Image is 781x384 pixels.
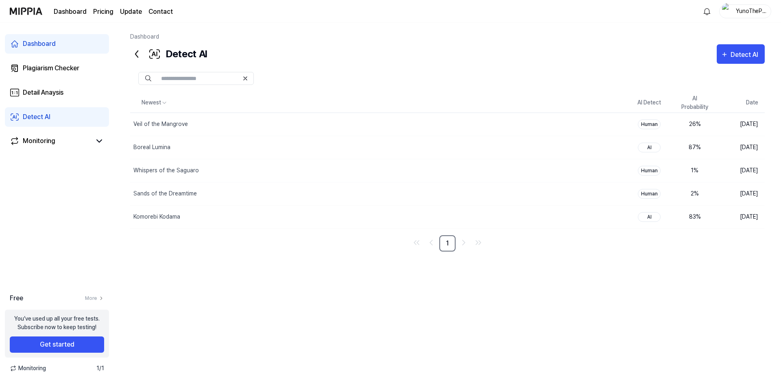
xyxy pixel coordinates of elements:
[626,93,672,113] th: AI Detect
[439,235,456,252] a: 1
[85,295,104,302] a: More
[719,4,771,18] button: profileYunoTheProdigy
[718,205,765,228] td: [DATE]
[638,119,661,129] div: Human
[133,213,180,221] div: Komorebi Kodama
[734,7,766,15] div: YunoTheProdigy
[718,113,765,136] td: [DATE]
[5,107,109,127] a: Detect AI
[672,93,718,113] th: AI Probability
[133,143,170,152] div: Boreal Lumina
[23,88,63,98] div: Detail Anaysis
[638,189,661,199] div: Human
[10,293,23,303] span: Free
[133,166,199,175] div: Whispers of the Saguaro
[678,143,711,152] div: 87 %
[130,235,765,252] nav: pagination
[678,166,711,175] div: 1 %
[23,63,79,73] div: Plagiarism Checker
[472,236,485,249] a: Go to last page
[5,83,109,102] a: Detail Anaysis
[678,213,711,221] div: 83 %
[718,136,765,159] td: [DATE]
[638,143,661,152] div: AI
[718,159,765,182] td: [DATE]
[96,364,104,373] span: 1 / 1
[10,364,46,373] span: Monitoring
[5,34,109,54] a: Dashboard
[731,50,761,60] div: Detect AI
[638,212,661,222] div: AI
[678,120,711,128] div: 26 %
[722,3,732,20] img: profile
[410,236,423,249] a: Go to first page
[5,59,109,78] a: Plagiarism Checker
[130,44,207,64] div: Detect AI
[148,7,173,17] a: Contact
[23,136,55,146] div: Monitoring
[133,189,197,198] div: Sands of the Dreamtime
[130,33,159,40] a: Dashboard
[145,75,151,82] img: Search
[14,315,100,332] div: You’ve used up all your free tests. Subscribe now to keep testing!
[10,136,91,146] a: Monitoring
[23,39,56,49] div: Dashboard
[718,182,765,205] td: [DATE]
[457,236,470,249] a: Go to next page
[702,7,712,16] img: 알림
[23,112,50,122] div: Detect AI
[54,7,87,17] a: Dashboard
[425,236,438,249] a: Go to previous page
[133,120,188,128] div: Veil of the Mangrove
[93,7,113,17] a: Pricing
[10,336,104,353] button: Get started
[638,166,661,176] div: Human
[120,7,142,17] a: Update
[718,93,765,113] th: Date
[678,189,711,198] div: 2 %
[717,44,765,64] button: Detect AI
